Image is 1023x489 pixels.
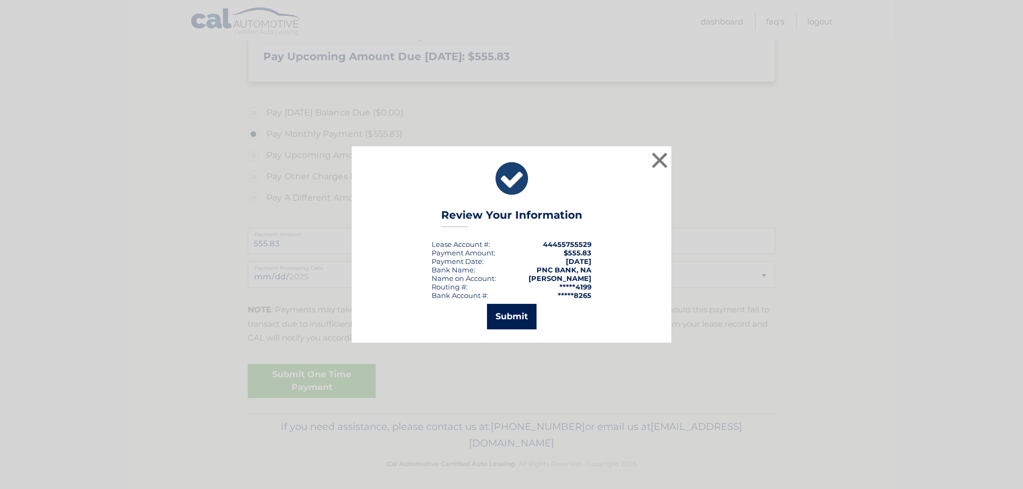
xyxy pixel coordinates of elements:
[432,248,496,257] div: Payment Amount:
[487,304,537,329] button: Submit
[543,240,591,248] strong: 44455755529
[432,266,475,274] div: Bank Name:
[441,209,582,227] h3: Review Your Information
[432,291,489,300] div: Bank Account #:
[537,266,591,274] strong: PNC BANK, NA
[432,257,484,266] div: :
[566,257,591,266] span: [DATE]
[649,150,670,171] button: ×
[529,274,591,283] strong: [PERSON_NAME]
[564,248,591,257] span: $555.83
[432,274,496,283] div: Name on Account:
[432,283,468,291] div: Routing #:
[432,257,482,266] span: Payment Date
[432,240,490,248] div: Lease Account #:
